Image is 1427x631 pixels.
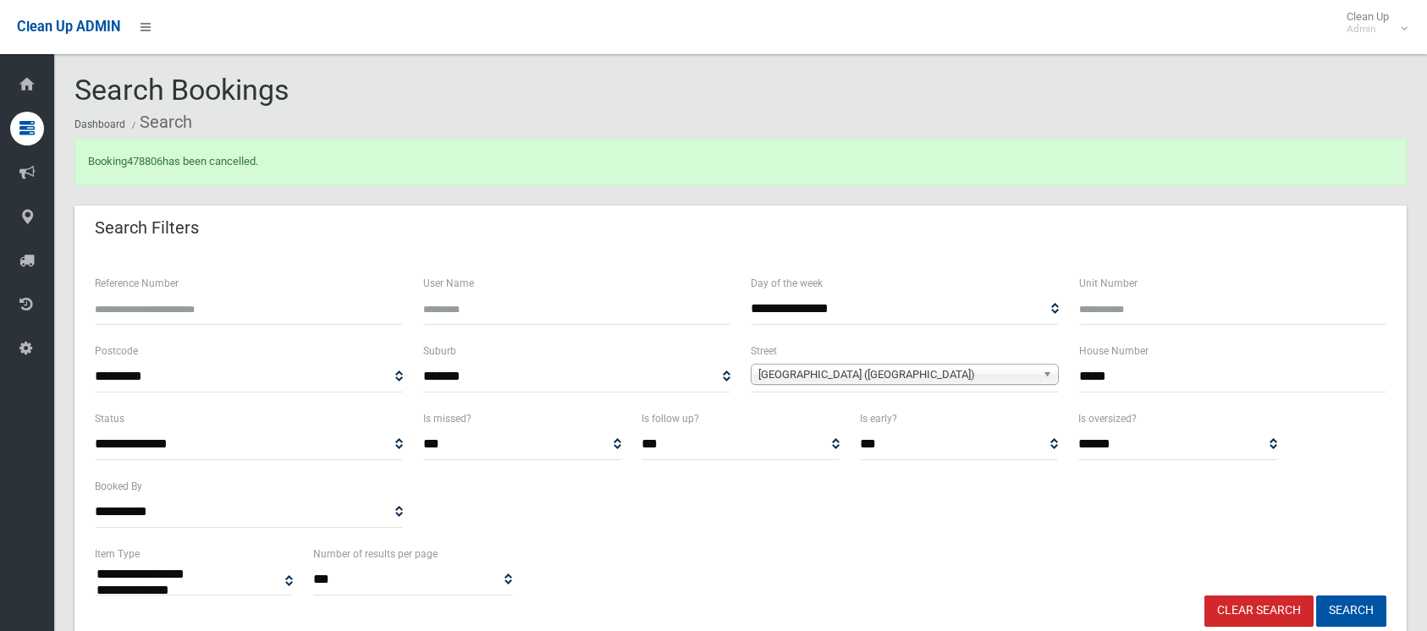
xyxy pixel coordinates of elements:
label: Day of the week [751,274,823,293]
button: Search [1316,595,1386,627]
label: Is early? [860,409,897,428]
span: Clean Up [1338,10,1406,36]
label: Street [751,342,777,360]
label: Suburb [423,342,456,360]
a: Clear Search [1204,595,1314,627]
a: 478806 [127,155,163,167]
label: Reference Number [95,274,179,293]
label: House Number [1079,342,1149,360]
small: Admin [1347,23,1389,36]
label: Unit Number [1079,274,1138,293]
label: User Name [423,274,474,293]
label: Status [95,409,124,428]
label: Is missed? [423,409,471,428]
label: Is oversized? [1078,409,1137,428]
header: Search Filters [74,211,219,244]
li: Search [128,107,192,138]
a: Dashboard [74,118,125,130]
span: Search Bookings [74,73,289,107]
span: Clean Up ADMIN [17,19,120,35]
label: Is follow up? [642,409,699,428]
label: Postcode [95,342,138,360]
label: Item Type [95,545,140,563]
span: [GEOGRAPHIC_DATA] ([GEOGRAPHIC_DATA]) [758,365,1036,385]
label: Booked By [95,477,142,496]
div: Booking has been cancelled. [74,138,1407,185]
label: Number of results per page [313,545,438,563]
